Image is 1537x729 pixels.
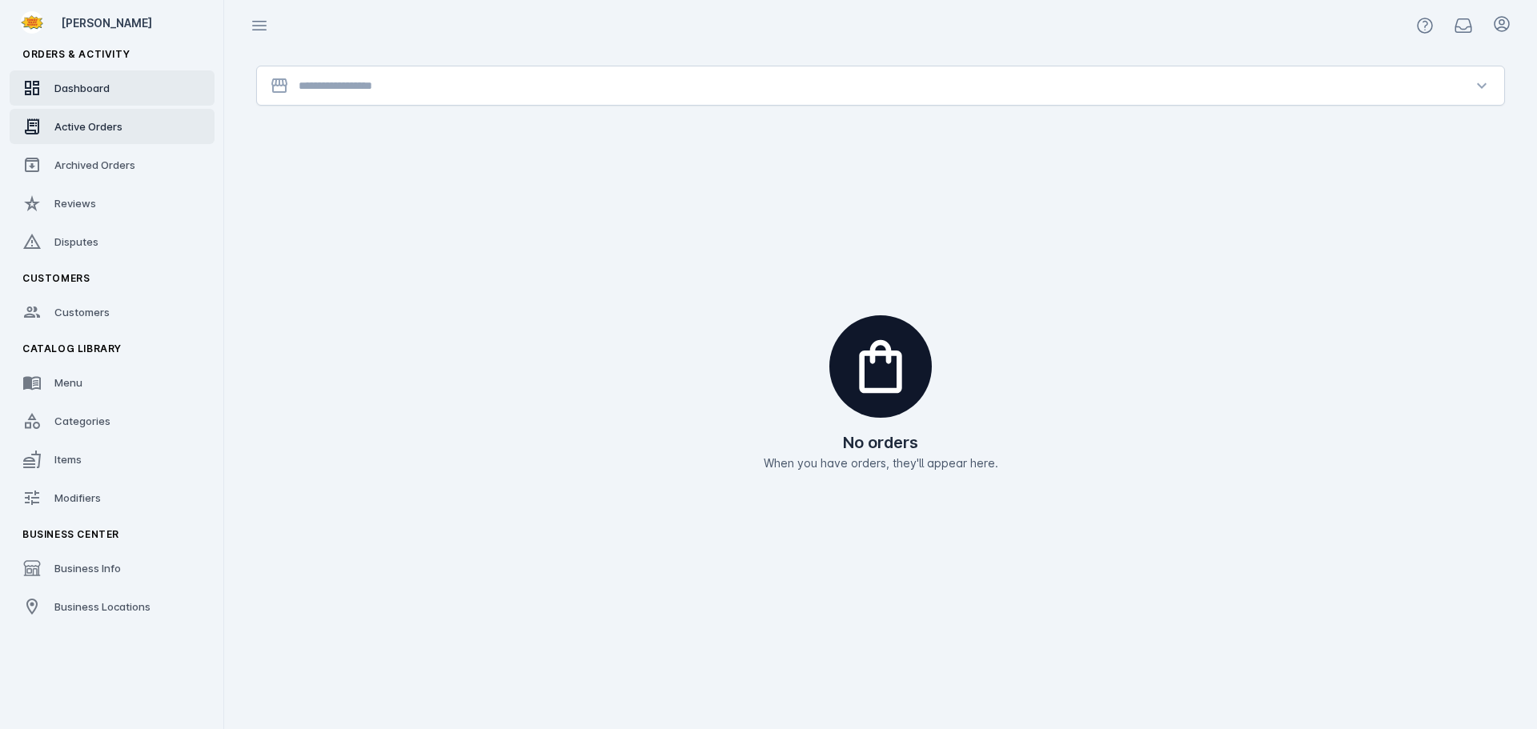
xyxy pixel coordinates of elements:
[54,158,135,171] span: Archived Orders
[10,109,215,144] a: Active Orders
[10,480,215,515] a: Modifiers
[54,453,82,466] span: Items
[843,431,918,455] h2: No orders
[10,403,215,439] a: Categories
[54,376,82,389] span: Menu
[54,306,110,318] span: Customers
[10,589,215,624] a: Business Locations
[61,14,208,31] div: [PERSON_NAME]
[54,82,110,94] span: Dashboard
[22,528,119,540] span: Business Center
[22,48,130,60] span: Orders & Activity
[22,342,122,354] span: Catalog Library
[10,70,215,106] a: Dashboard
[10,551,215,586] a: Business Info
[54,197,96,210] span: Reviews
[54,491,101,504] span: Modifiers
[10,442,215,477] a: Items
[764,455,998,471] p: When you have orders, they'll appear here.
[10,147,215,182] a: Archived Orders
[54,562,121,575] span: Business Info
[10,224,215,259] a: Disputes
[10,186,215,221] a: Reviews
[10,294,215,330] a: Customers
[54,120,122,133] span: Active Orders
[54,235,98,248] span: Disputes
[54,600,150,613] span: Business Locations
[54,415,110,427] span: Categories
[10,365,215,400] a: Menu
[22,272,90,284] span: Customers
[299,76,1463,95] input: Location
